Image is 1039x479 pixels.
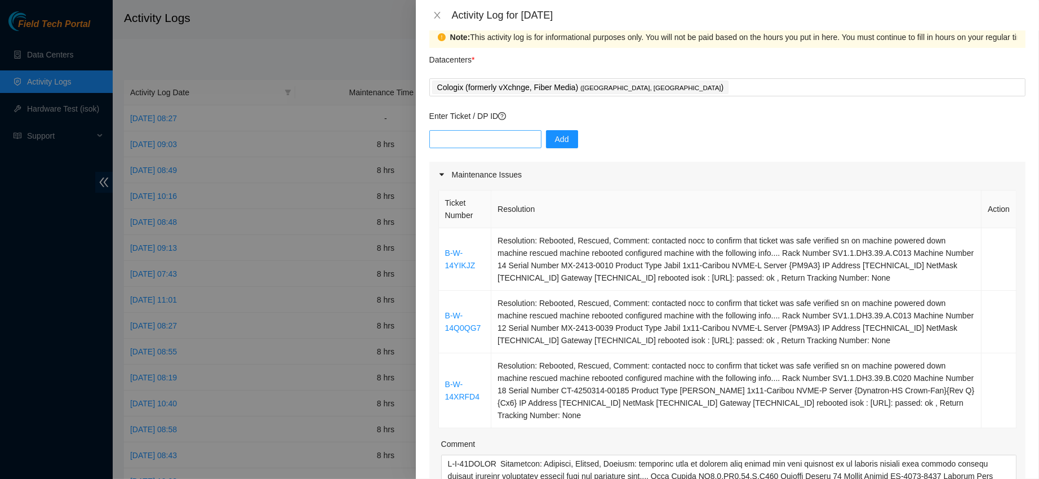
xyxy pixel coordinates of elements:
td: Resolution: Rebooted, Rescued, Comment: contacted nocc to confirm that ticket was safe verified s... [491,353,982,428]
a: B-W-14Q0QG7 [445,311,481,332]
div: Maintenance Issues [429,162,1025,188]
th: Resolution [491,190,982,228]
th: Action [982,190,1016,228]
button: Close [429,10,445,21]
span: ( [GEOGRAPHIC_DATA], [GEOGRAPHIC_DATA] [580,85,721,91]
td: Resolution: Rebooted, Rescued, Comment: contacted nocc to confirm that ticket was safe verified s... [491,291,982,353]
span: Add [555,133,569,145]
span: caret-right [438,171,445,178]
span: question-circle [498,112,506,120]
div: Activity Log for [DATE] [452,9,1025,21]
th: Ticket Number [439,190,492,228]
span: exclamation-circle [438,33,446,41]
p: Datacenters [429,48,475,66]
a: B-W-14YIKJZ [445,249,476,270]
td: Resolution: Rebooted, Rescued, Comment: contacted nocc to confirm that ticket was safe verified s... [491,228,982,291]
span: close [433,11,442,20]
strong: Note: [450,31,470,43]
a: B-W-14XRFD4 [445,380,479,401]
p: Enter Ticket / DP ID [429,110,1025,122]
label: Comment [441,438,476,450]
p: Cologix (formerly vXchnge, Fiber Media) ) [437,81,724,94]
button: Add [546,130,578,148]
